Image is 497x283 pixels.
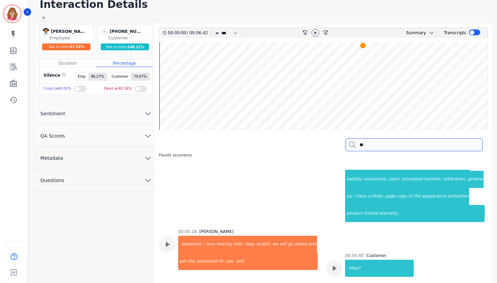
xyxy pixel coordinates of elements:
div: arbitration, [443,171,467,188]
button: chevron down [426,30,434,36]
span: 148.11 % [128,45,144,49]
div: Talk to listen [101,43,149,50]
div: appearance [421,188,447,205]
div: get [179,253,187,270]
div: liability, [346,171,363,188]
div: the [413,188,421,205]
div: copy [397,188,408,205]
div: Talk to listen [42,43,91,50]
svg: chevron down [429,30,434,36]
span: Sentiment [35,110,71,117]
div: that. [233,236,244,253]
span: 86.27 % [88,73,107,80]
span: 67.52 % [70,45,84,49]
div: will [279,236,287,253]
div: have [356,188,367,205]
div: Employee [50,35,92,41]
div: ahead [294,236,308,253]
div: Found 1 occurrence [159,141,192,170]
div: Cross talk 0.02 % [44,84,71,94]
svg: chevron down [144,110,152,118]
div: for [218,253,226,270]
div: a [367,188,371,205]
div: -page [383,188,396,205]
div: alright. [256,236,272,253]
div: and [235,253,318,270]
div: 00:05:18 [178,229,197,234]
div: Customer [108,35,150,41]
div: and [308,236,317,253]
div: of [408,188,413,205]
div: 00:05:40 [345,253,364,258]
button: QA Scores chevron down [35,125,155,147]
div: 00:00:00 [168,28,187,38]
span: Metadata [35,155,69,162]
div: [PERSON_NAME] [199,229,234,234]
div: go [287,236,294,253]
span: 79.67 % [131,73,149,80]
div: 00:06:42 [188,28,207,38]
svg: chevron down [144,154,152,162]
div: transfer, [424,171,443,188]
div: claim, [388,171,401,188]
div: [PERSON_NAME] [51,28,85,35]
div: processed [196,253,218,270]
div: Transcripts [444,28,466,38]
div: so, [346,188,353,205]
div: Summary [401,28,426,38]
div: / [168,28,210,38]
span: Customer [109,73,131,80]
div: i [203,236,206,253]
div: Silence [42,73,66,81]
div: warranty, [379,205,485,222]
button: Sentiment chevron down [35,103,155,125]
div: general [467,171,484,188]
svg: chevron down [144,132,152,140]
button: Metadata chevron down [35,147,155,169]
span: Emp [75,73,88,80]
div: you. [225,253,235,270]
div: three [371,188,384,205]
div: Percentage [96,60,153,67]
div: procedure [401,171,424,188]
div: product [346,205,363,222]
div: this [187,253,196,270]
div: [PHONE_NUMBER] [110,28,144,35]
svg: chevron down [144,176,152,184]
div: hearing [216,236,233,253]
span: Questions [35,177,70,184]
span: - [101,28,108,35]
div: Dead air 65.36 % [104,84,132,94]
button: Questions chevron down [35,169,155,192]
div: Customer [366,253,386,258]
img: Bordered avatar [4,5,21,22]
div: love [206,236,216,253]
div: Duration [39,60,96,67]
div: protection [447,188,469,205]
div: okay? [346,260,414,277]
div: exclusions, [363,171,387,188]
span: QA Scores [35,132,71,139]
div: limited [363,205,378,222]
div: okay. [244,236,256,253]
div: i [353,188,356,205]
div: awesome. [179,236,203,253]
div: we [272,236,279,253]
